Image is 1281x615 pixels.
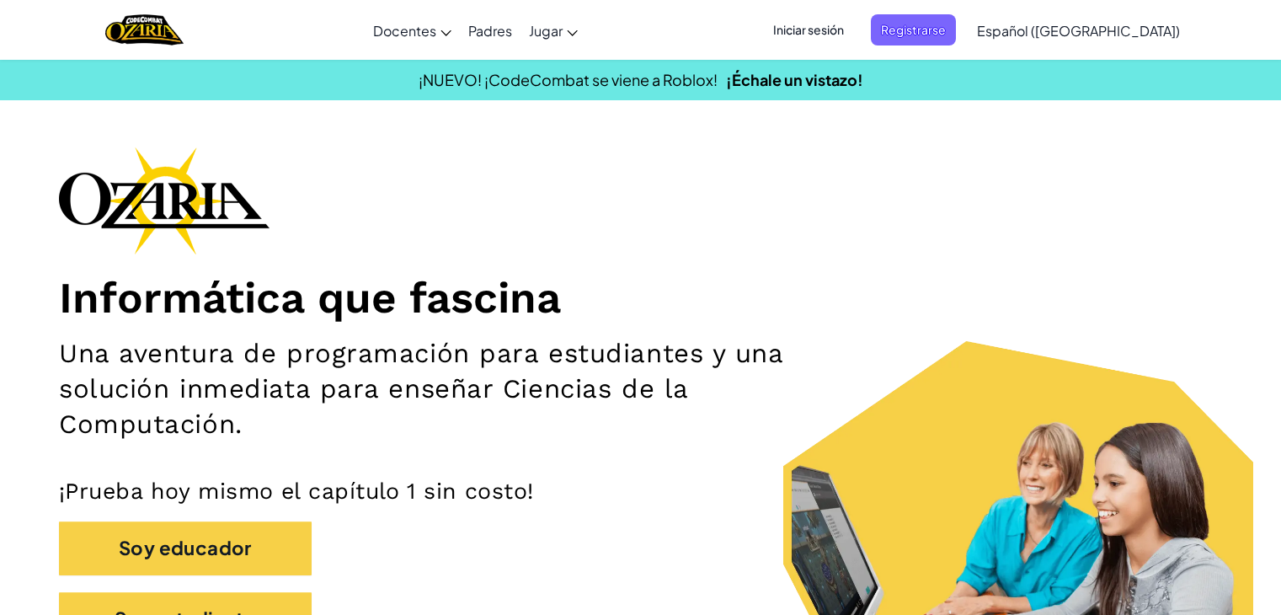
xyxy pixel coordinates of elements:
img: Home [105,13,184,47]
h1: Informática que fascina [59,271,1222,324]
button: Iniciar sesión [763,14,854,45]
span: ¡NUEVO! ¡CodeCombat se viene a Roblox! [419,70,718,89]
a: ¡Échale un vistazo! [726,70,863,89]
a: Padres [460,8,520,53]
img: Ozaria branding logo [59,147,270,254]
span: Docentes [373,22,436,40]
a: Ozaria by CodeCombat logo [105,13,184,47]
a: Español ([GEOGRAPHIC_DATA]) [969,8,1188,53]
button: Registrarse [871,14,956,45]
span: Español ([GEOGRAPHIC_DATA]) [977,22,1180,40]
a: Docentes [365,8,460,53]
button: Soy educador [59,521,312,575]
a: Jugar [520,8,586,53]
p: ¡Prueba hoy mismo el capítulo 1 sin costo! [59,477,1222,505]
h2: Una aventura de programación para estudiantes y una solución inmediata para enseñar Ciencias de l... [59,336,838,443]
span: Jugar [529,22,563,40]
